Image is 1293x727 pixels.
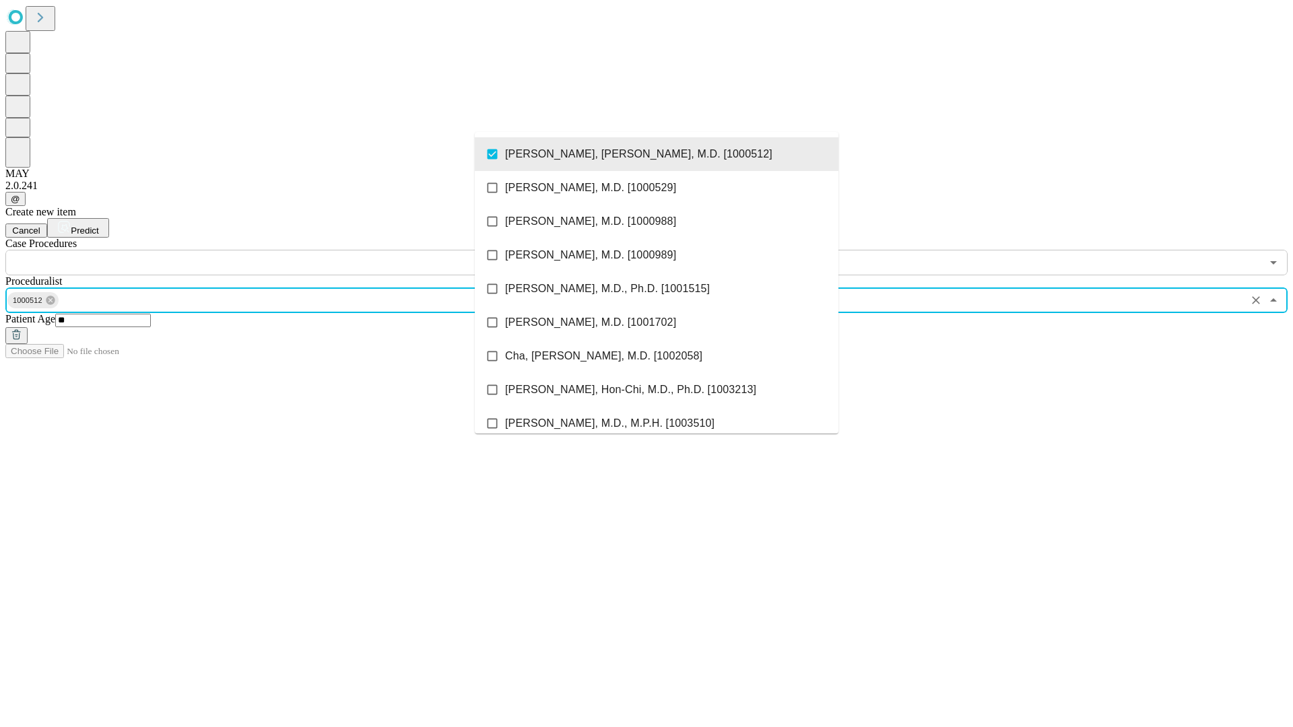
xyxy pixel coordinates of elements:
[505,415,715,431] span: [PERSON_NAME], M.D., M.P.H. [1003510]
[11,194,20,204] span: @
[7,293,48,308] span: 1000512
[505,281,710,297] span: [PERSON_NAME], M.D., Ph.D. [1001515]
[505,314,676,331] span: [PERSON_NAME], M.D. [1001702]
[5,238,77,249] span: Scheduled Procedure
[5,313,55,324] span: Patient Age
[1247,291,1265,310] button: Clear
[5,223,47,238] button: Cancel
[505,247,676,263] span: [PERSON_NAME], M.D. [1000989]
[12,226,40,236] span: Cancel
[505,348,702,364] span: Cha, [PERSON_NAME], M.D. [1002058]
[505,180,676,196] span: [PERSON_NAME], M.D. [1000529]
[71,226,98,236] span: Predict
[7,292,59,308] div: 1000512
[5,180,1288,192] div: 2.0.241
[1264,253,1283,272] button: Open
[5,275,62,287] span: Proceduralist
[5,168,1288,180] div: MAY
[5,206,76,217] span: Create new item
[505,213,676,230] span: [PERSON_NAME], M.D. [1000988]
[505,146,772,162] span: [PERSON_NAME], [PERSON_NAME], M.D. [1000512]
[505,382,756,398] span: [PERSON_NAME], Hon-Chi, M.D., Ph.D. [1003213]
[5,192,26,206] button: @
[1264,291,1283,310] button: Close
[47,218,109,238] button: Predict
